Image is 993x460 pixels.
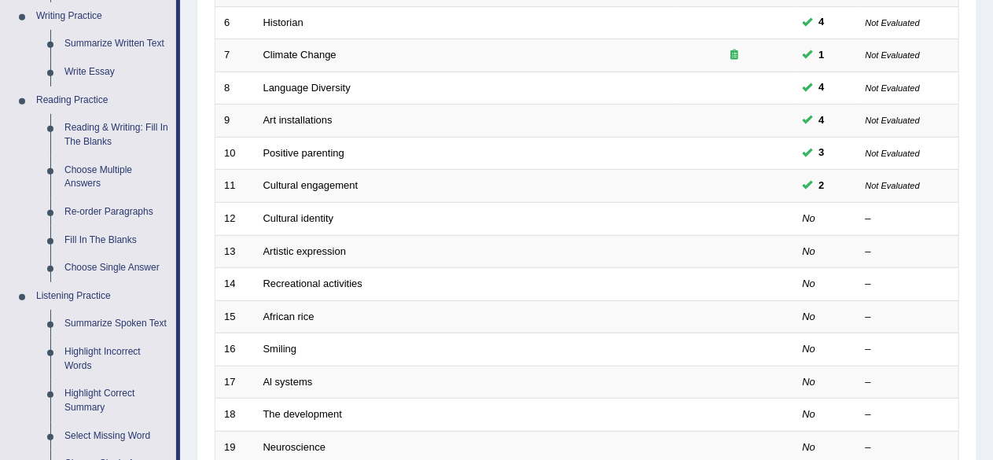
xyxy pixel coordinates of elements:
td: 7 [215,39,255,72]
a: Highlight Incorrect Words [57,338,176,380]
td: 8 [215,72,255,105]
small: Not Evaluated [866,149,920,158]
span: You can still take this question [813,14,831,31]
td: 10 [215,137,255,170]
span: You can still take this question [813,145,831,161]
a: Reading Practice [29,86,176,115]
a: Highlight Correct Summary [57,380,176,421]
small: Not Evaluated [866,116,920,125]
div: – [866,245,951,259]
em: No [803,343,816,355]
a: Select Missing Word [57,422,176,451]
div: Exam occurring question [685,48,785,63]
small: Not Evaluated [866,50,920,60]
a: Writing Practice [29,2,176,31]
a: Neuroscience [263,441,326,453]
em: No [803,408,816,420]
a: Choose Multiple Answers [57,156,176,198]
em: No [803,278,816,289]
em: No [803,311,816,322]
div: – [866,407,951,422]
div: – [866,277,951,292]
span: You can still take this question [813,178,831,194]
div: – [866,342,951,357]
a: African rice [263,311,314,322]
small: Not Evaluated [866,18,920,28]
td: 6 [215,6,255,39]
div: – [866,375,951,390]
td: 16 [215,333,255,366]
a: Write Essay [57,58,176,86]
td: 14 [215,268,255,301]
div: – [866,212,951,226]
a: Climate Change [263,49,337,61]
a: Artistic expression [263,245,346,257]
a: Smiling [263,343,297,355]
a: Historian [263,17,303,28]
span: You can still take this question [813,47,831,64]
a: Cultural identity [263,212,334,224]
a: Summarize Written Text [57,30,176,58]
td: 15 [215,300,255,333]
td: 17 [215,366,255,399]
a: Choose Single Answer [57,254,176,282]
a: Summarize Spoken Text [57,310,176,338]
div: – [866,310,951,325]
a: Re-order Paragraphs [57,198,176,226]
span: You can still take this question [813,112,831,129]
a: Cultural engagement [263,179,359,191]
small: Not Evaluated [866,181,920,190]
span: You can still take this question [813,79,831,96]
a: Art installations [263,114,333,126]
td: 18 [215,399,255,432]
a: Listening Practice [29,282,176,311]
td: 12 [215,202,255,235]
a: Language Diversity [263,82,351,94]
a: Recreational activities [263,278,362,289]
a: Fill In The Blanks [57,226,176,255]
a: Reading & Writing: Fill In The Blanks [57,114,176,156]
em: No [803,376,816,388]
td: 11 [215,170,255,203]
a: Al systems [263,376,313,388]
a: The development [263,408,342,420]
td: 13 [215,235,255,268]
em: No [803,212,816,224]
em: No [803,441,816,453]
em: No [803,245,816,257]
a: Positive parenting [263,147,344,159]
small: Not Evaluated [866,83,920,93]
div: – [866,440,951,455]
td: 9 [215,105,255,138]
